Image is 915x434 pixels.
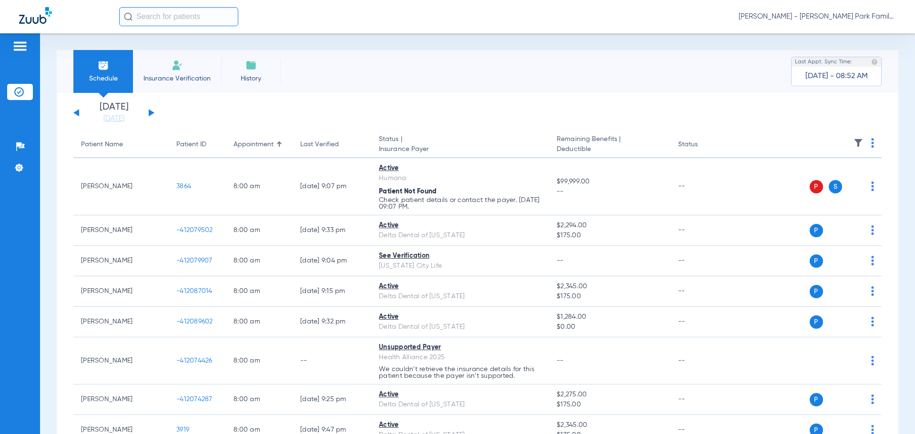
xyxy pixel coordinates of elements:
span: P [810,393,823,406]
img: group-dot-blue.svg [871,138,874,148]
div: Active [379,390,541,400]
span: $2,294.00 [557,221,662,231]
div: Delta Dental of [US_STATE] [379,400,541,410]
span: $2,345.00 [557,420,662,430]
span: -- [557,257,564,264]
img: group-dot-blue.svg [871,394,874,404]
div: Active [379,163,541,173]
span: $99,999.00 [557,177,662,187]
td: -- [293,337,371,384]
div: Unsupported Payer [379,343,541,353]
div: Health Alliance 2025 [379,353,541,363]
img: last sync help info [871,59,878,65]
input: Search for patients [119,7,238,26]
img: filter.svg [854,138,863,148]
td: [DATE] 9:32 PM [293,307,371,337]
li: [DATE] [85,102,142,123]
div: Active [379,282,541,292]
td: -- [671,158,735,215]
span: $175.00 [557,231,662,241]
div: Active [379,420,541,430]
div: Humana [379,173,541,183]
span: -412087014 [176,288,213,294]
div: Patient Name [81,140,161,150]
span: $1,284.00 [557,312,662,322]
td: -- [671,246,735,276]
span: P [810,180,823,193]
div: Delta Dental of [US_STATE] [379,322,541,332]
span: -412074426 [176,357,213,364]
div: Last Verified [300,140,364,150]
td: 8:00 AM [226,215,293,246]
span: P [810,254,823,268]
span: Last Appt. Sync Time: [795,57,852,67]
td: [PERSON_NAME] [73,307,169,337]
span: $175.00 [557,400,662,410]
div: Patient ID [176,140,218,150]
td: [PERSON_NAME] [73,215,169,246]
img: group-dot-blue.svg [871,225,874,235]
th: Remaining Benefits | [549,131,670,158]
div: Appointment [234,140,285,150]
td: [PERSON_NAME] [73,276,169,307]
div: Patient Name [81,140,123,150]
span: Deductible [557,144,662,154]
a: [DATE] [85,114,142,123]
span: Insurance Verification [140,74,214,83]
span: -412074287 [176,396,213,403]
td: -- [671,215,735,246]
img: group-dot-blue.svg [871,286,874,296]
td: 8:00 AM [226,276,293,307]
span: Patient Not Found [379,188,437,195]
td: 8:00 AM [226,307,293,337]
div: Patient ID [176,140,206,150]
td: [DATE] 9:25 PM [293,384,371,415]
img: group-dot-blue.svg [871,182,874,191]
span: $0.00 [557,322,662,332]
td: [PERSON_NAME] [73,384,169,415]
td: [DATE] 9:15 PM [293,276,371,307]
span: 3864 [176,183,191,190]
span: -412079502 [176,227,213,233]
td: 8:00 AM [226,158,293,215]
span: -- [557,187,662,197]
span: P [810,315,823,329]
span: Insurance Payer [379,144,541,154]
img: Zuub Logo [19,7,52,24]
span: S [829,180,842,193]
th: Status [671,131,735,158]
td: -- [671,337,735,384]
div: Delta Dental of [US_STATE] [379,231,541,241]
img: Search Icon [124,12,132,21]
div: [US_STATE] City Life [379,261,541,271]
span: History [228,74,274,83]
span: -412079907 [176,257,213,264]
th: Status | [371,131,549,158]
div: Delta Dental of [US_STATE] [379,292,541,302]
img: Manual Insurance Verification [172,60,183,71]
div: Active [379,312,541,322]
img: History [245,60,257,71]
td: 8:00 AM [226,337,293,384]
td: [PERSON_NAME] [73,246,169,276]
p: Check patient details or contact the payer. [DATE] 09:07 PM. [379,197,541,210]
td: [PERSON_NAME] [73,337,169,384]
td: 8:00 AM [226,246,293,276]
img: group-dot-blue.svg [871,256,874,265]
td: [DATE] 9:07 PM [293,158,371,215]
td: -- [671,384,735,415]
img: group-dot-blue.svg [871,356,874,365]
img: Schedule [98,60,109,71]
div: Active [379,221,541,231]
td: [DATE] 9:04 PM [293,246,371,276]
span: -412089602 [176,318,213,325]
img: group-dot-blue.svg [871,317,874,326]
div: Appointment [234,140,274,150]
span: $175.00 [557,292,662,302]
img: hamburger-icon [12,40,28,52]
span: [DATE] - 08:52 AM [805,71,868,81]
span: [PERSON_NAME] - [PERSON_NAME] Park Family Dentistry [739,12,896,21]
p: We couldn’t retrieve the insurance details for this patient because the payer isn’t supported. [379,366,541,379]
span: Schedule [81,74,126,83]
td: [PERSON_NAME] [73,158,169,215]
